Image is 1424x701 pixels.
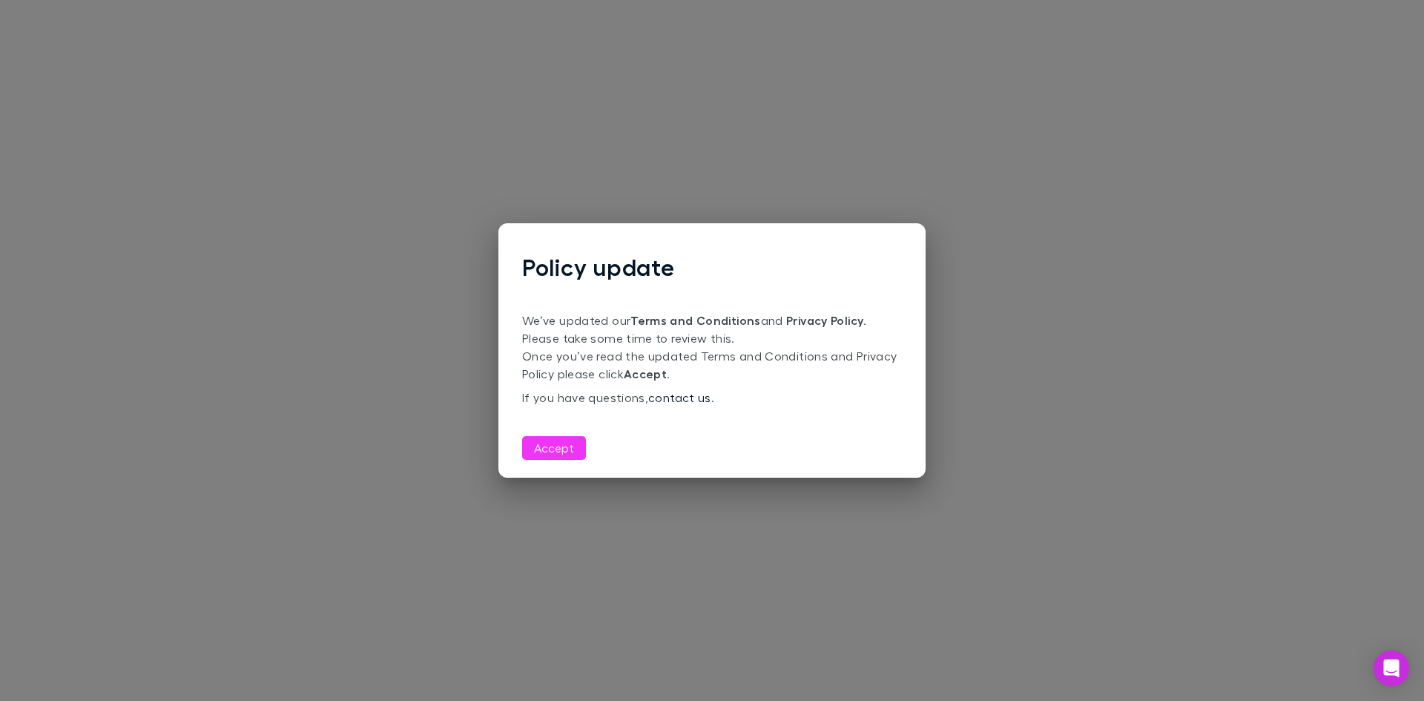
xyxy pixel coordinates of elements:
p: If you have questions, . [522,389,902,407]
h1: Policy update [522,253,902,281]
div: Open Intercom Messenger [1374,651,1409,686]
a: Terms and Conditions [630,313,760,328]
button: Accept [522,436,586,460]
strong: Accept [624,366,667,381]
p: Once you’ve read the updated Terms and Conditions and Privacy Policy please click . [522,347,902,383]
a: Privacy Policy [786,313,863,328]
p: We’ve updated our and . Please take some time to review this. [522,312,902,347]
a: contact us [648,390,711,404]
